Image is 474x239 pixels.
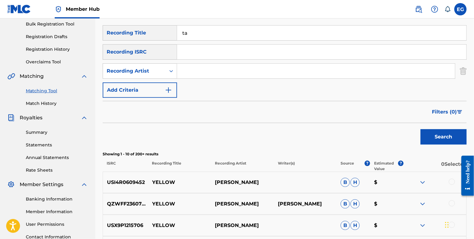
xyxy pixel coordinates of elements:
span: H [350,221,360,230]
a: Summary [26,129,88,136]
span: B [341,178,350,187]
a: Annual Statements [26,154,88,161]
p: YELLOW [148,179,211,186]
img: search [415,6,422,13]
a: Public Search [413,3,425,15]
p: Showing 1 - 10 of 200+ results [103,151,467,157]
img: Delete Criterion [460,63,467,79]
span: ? [398,161,404,166]
p: 0 Selected [404,161,467,172]
a: Bulk Registration Tool [26,21,88,27]
iframe: Resource Center [457,150,474,201]
p: [PERSON_NAME] [274,200,337,208]
a: Banking Information [26,196,88,202]
button: Filters (0) [428,104,467,120]
div: Help [429,3,441,15]
p: Writer(s) [274,161,337,172]
img: Top Rightsholder [55,6,62,13]
p: Recording Title [148,161,211,172]
a: User Permissions [26,221,88,228]
p: YELLOW [148,200,211,208]
p: USX9P1215706 [103,222,148,229]
span: Filters ( 0 ) [432,108,457,116]
p: ISRC [103,161,148,172]
span: ? [365,161,370,166]
img: MLC Logo [7,5,31,14]
iframe: Chat Widget [443,209,474,239]
button: Search [421,129,467,145]
img: filter [457,110,462,114]
span: Member Settings [20,181,63,188]
button: Add Criteria [103,82,177,98]
p: QZWFF2360706 [103,200,148,208]
p: Source [341,161,354,172]
span: Matching [20,73,44,80]
img: expand [419,200,426,208]
span: H [350,199,360,209]
a: Registration History [26,46,88,53]
p: [PERSON_NAME] [211,179,274,186]
img: help [431,6,438,13]
img: Royalties [7,114,15,121]
img: expand [81,114,88,121]
span: B [341,199,350,209]
span: B [341,221,350,230]
a: Matching Tool [26,88,88,94]
a: Overclaims Tool [26,59,88,65]
img: Member Settings [7,181,15,188]
img: Matching [7,73,15,80]
img: expand [81,73,88,80]
a: Member Information [26,209,88,215]
div: Notifications [444,6,451,12]
a: Registration Drafts [26,34,88,40]
a: Match History [26,100,88,107]
p: [PERSON_NAME] [211,200,274,208]
img: expand [419,222,426,229]
span: Member Hub [66,6,100,13]
p: $ [370,200,404,208]
a: Statements [26,142,88,148]
p: $ [370,222,404,229]
span: Royalties [20,114,42,121]
img: 9d2ae6d4665cec9f34b9.svg [165,86,172,94]
img: expand [81,181,88,188]
span: H [350,178,360,187]
div: Drag [445,216,449,234]
p: Recording Artist [211,161,274,172]
div: User Menu [454,3,467,15]
img: expand [419,179,426,186]
form: Search Form [103,25,467,148]
p: USI4R0609452 [103,179,148,186]
div: Recording Artist [107,67,162,75]
a: Rate Sheets [26,167,88,173]
p: Estimated Value [374,161,398,172]
p: [PERSON_NAME] [211,222,274,229]
p: $ [370,179,404,186]
p: YELLOW [148,222,211,229]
